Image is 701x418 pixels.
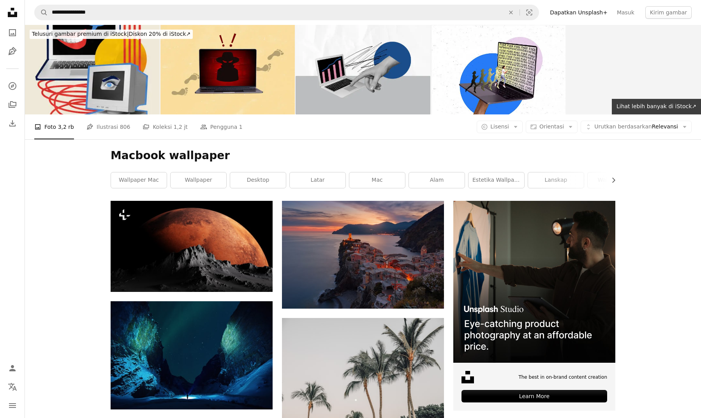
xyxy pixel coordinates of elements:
[612,99,701,114] a: Lihat lebih banyak di iStock↗
[143,114,187,139] a: Koleksi 1,2 jt
[111,243,273,250] a: bulan merah terbit di atas puncak gunung
[86,114,130,139] a: Ilustrasi 806
[606,172,615,188] button: gulir daftar ke kanan
[32,31,129,37] span: Telusuri gambar premium di iStock |
[539,123,564,130] span: Orientasi
[477,121,523,133] button: Lisensi
[111,352,273,359] a: Cahaya Utara
[594,123,678,131] span: Relevansi
[453,201,615,411] a: The best in on-brand content creationLearn More
[520,5,539,20] button: Pencarian visual
[528,172,584,188] a: lanskap
[645,6,692,19] button: Kirim gambar
[431,25,566,114] img: Kolase foto komposit gadis bahagia berjalan telepon berjalan macbook wallpaper berita palsu spam ...
[120,123,130,131] span: 806
[30,30,193,39] div: Diskon 20% di iStock ↗
[518,374,607,381] span: The best in on-brand content creation
[25,25,197,44] a: Telusuri gambar premium di iStock|Diskon 20% di iStock↗
[409,172,465,188] a: alam
[581,121,692,133] button: Urutkan berdasarkanRelevansi
[282,368,444,375] a: pohon palem hijau di bawah langit putih di siang hari
[545,6,612,19] a: Dapatkan Unsplash+
[290,172,345,188] a: latar
[5,78,20,94] a: Jelajahi
[526,121,578,133] button: Orientasi
[34,5,539,20] form: Temuka visual di seluruh situs
[171,172,226,188] a: Wallpaper
[5,360,20,376] a: Masuk/Daftar
[502,5,520,20] button: Hapus
[296,25,430,114] img: Kolase foto komposit tangan dorong macbook tombol keyboard wallpaper panah ke atas statistik baga...
[490,123,509,130] span: Lisensi
[616,103,696,109] span: Lihat lebih banyak di iStock ↗
[111,301,273,409] img: Cahaya Utara
[111,201,273,292] img: bulan merah terbit di atas puncak gunung
[5,398,20,413] button: Menu
[5,25,20,40] a: Foto
[349,172,405,188] a: Mac
[612,6,639,19] a: Masuk
[111,172,167,188] a: Wallpaper Mac
[111,149,615,163] h1: Macbook wallpaper
[5,379,20,395] button: Bahasa
[594,123,652,130] span: Urutkan berdasarkan
[35,5,48,20] button: Pencarian di Unsplash
[25,25,160,114] img: Kolase foto vertikal dari dua perangkat teknologi komputer macbook wallpaper mulut tersenyum berb...
[453,201,615,363] img: file-1715714098234-25b8b4e9d8faimage
[239,123,243,131] span: 1
[174,123,188,131] span: 1,2 jt
[588,172,643,188] a: Wallpaper 8k
[160,25,295,114] img: Kolase foto komposit mata-mata buruk manusia macbook perangkat wallpaper perangkat lunak yang dir...
[461,371,474,383] img: file-1631678316303-ed18b8b5cb9cimage
[282,201,444,309] img: Pemandangan udara desa di tebing gunung saat matahari terbenam oranye
[282,251,444,258] a: Pemandangan udara desa di tebing gunung saat matahari terbenam oranye
[230,172,286,188] a: desktop
[5,97,20,112] a: Koleksi
[469,172,524,188] a: Estetika wallpaper MacBook
[5,116,20,131] a: Riwayat Pengunduhan
[5,44,20,59] a: Ilustrasi
[200,114,243,139] a: Pengguna 1
[461,390,607,402] div: Learn More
